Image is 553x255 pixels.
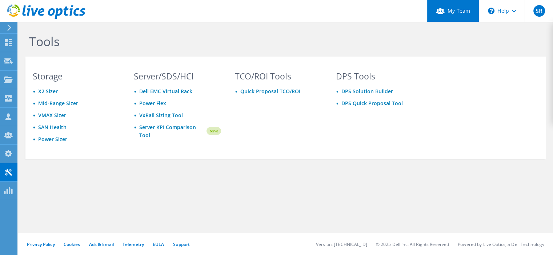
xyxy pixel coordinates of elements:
li: © 2025 Dell Inc. All Rights Reserved [376,241,449,247]
a: Ads & Email [89,241,114,247]
a: Quick Proposal TCO/ROI [240,88,300,95]
a: VxRail Sizing Tool [139,112,183,119]
h3: Storage [33,72,120,80]
a: VMAX Sizer [38,112,66,119]
h1: Tools [29,34,520,49]
a: Telemetry [123,241,144,247]
h3: Server/SDS/HCI [134,72,221,80]
li: Powered by Live Optics, a Dell Technology [458,241,544,247]
a: Privacy Policy [27,241,55,247]
a: EULA [153,241,164,247]
a: DPS Solution Builder [341,88,393,95]
a: DPS Quick Proposal Tool [341,100,403,107]
h3: DPS Tools [336,72,423,80]
a: Server KPI Comparison Tool [139,123,205,139]
a: Support [173,241,190,247]
a: X2 Sizer [38,88,58,95]
span: SR [533,5,545,17]
a: Power Flex [139,100,166,107]
a: Dell EMC Virtual Rack [139,88,192,95]
a: Mid-Range Sizer [38,100,78,107]
svg: \n [488,8,494,14]
a: SAN Health [38,124,67,131]
a: Power Sizer [38,136,67,143]
h3: TCO/ROI Tools [235,72,322,80]
a: Cookies [64,241,80,247]
img: new-badge.svg [205,123,221,140]
li: Version: [TECHNICAL_ID] [316,241,367,247]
